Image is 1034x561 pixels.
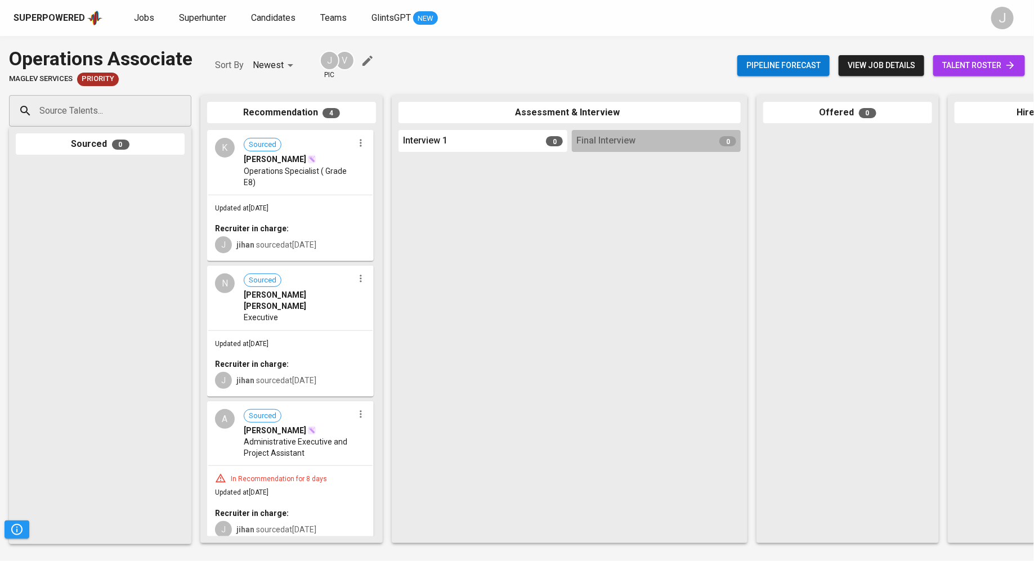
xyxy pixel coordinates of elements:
a: Superpoweredapp logo [14,10,102,26]
p: Sort By [215,59,244,72]
span: Superhunter [179,12,226,23]
span: 0 [719,136,736,146]
b: jihan [236,376,254,385]
div: J [991,7,1014,29]
b: Recruiter in charge: [215,360,289,369]
span: 0 [859,108,876,118]
img: app logo [87,10,102,26]
button: view job details [839,55,924,76]
div: pic [320,51,339,80]
img: magic_wand.svg [307,426,316,435]
span: NEW [413,13,438,24]
button: Pipeline Triggers [5,520,29,538]
span: sourced at [DATE] [236,376,316,385]
div: N [215,273,235,293]
span: Teams [320,12,347,23]
span: GlintsGPT [371,12,411,23]
div: Offered [763,102,932,124]
span: talent roster [942,59,1016,73]
div: Newest [253,55,297,76]
span: Jobs [134,12,154,23]
span: Sourced [244,411,281,421]
span: [PERSON_NAME] [PERSON_NAME] [244,289,353,312]
span: 0 [546,136,563,146]
span: Maglev Services [9,74,73,84]
b: jihan [236,240,254,249]
b: Recruiter in charge: [215,509,289,518]
div: Assessment & Interview [399,102,741,124]
span: sourced at [DATE] [236,240,316,249]
span: 4 [323,108,340,118]
span: [PERSON_NAME] [244,154,306,165]
span: sourced at [DATE] [236,525,316,534]
span: Candidates [251,12,296,23]
span: Executive [244,312,278,323]
span: Administrative Executive and Project Assistant [244,436,353,459]
span: Priority [77,74,119,84]
div: J [215,236,232,253]
div: A [215,409,235,429]
a: talent roster [933,55,1025,76]
div: ASourced[PERSON_NAME]Administrative Executive and Project AssistantIn Recommendation for 8 daysUp... [207,401,374,546]
span: Operations Specialist ( Grade E8) [244,165,353,188]
span: Pipeline forecast [746,59,821,73]
div: New Job received from Demand Team [77,73,119,86]
b: Recruiter in charge: [215,224,289,233]
span: 0 [112,140,129,150]
button: Pipeline forecast [737,55,830,76]
b: jihan [236,525,254,534]
span: Sourced [244,140,281,150]
div: J [215,372,232,389]
span: Final Interview [576,134,635,147]
div: NSourced[PERSON_NAME] [PERSON_NAME]ExecutiveUpdated at[DATE]Recruiter in charge:Jjihan sourcedat[... [207,266,374,397]
span: [PERSON_NAME] [244,425,306,436]
div: K [215,138,235,158]
div: Operations Associate [9,45,193,73]
p: Newest [253,59,284,72]
button: Open [185,110,187,112]
a: Superhunter [179,11,229,25]
img: magic_wand.svg [307,155,316,164]
span: Updated at [DATE] [215,340,268,348]
a: GlintsGPT NEW [371,11,438,25]
div: V [335,51,355,70]
div: J [215,521,232,538]
a: Teams [320,11,349,25]
span: Updated at [DATE] [215,204,268,212]
div: Sourced [16,133,185,155]
div: Superpowered [14,12,85,25]
a: Jobs [134,11,156,25]
span: view job details [848,59,915,73]
a: Candidates [251,11,298,25]
span: Updated at [DATE] [215,488,268,496]
div: In Recommendation for 8 days [226,474,332,484]
div: Recommendation [207,102,376,124]
div: J [320,51,339,70]
div: KSourced[PERSON_NAME]Operations Specialist ( Grade E8)Updated at[DATE]Recruiter in charge:Jjihan ... [207,130,374,261]
span: Interview 1 [403,134,447,147]
span: Sourced [244,275,281,286]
